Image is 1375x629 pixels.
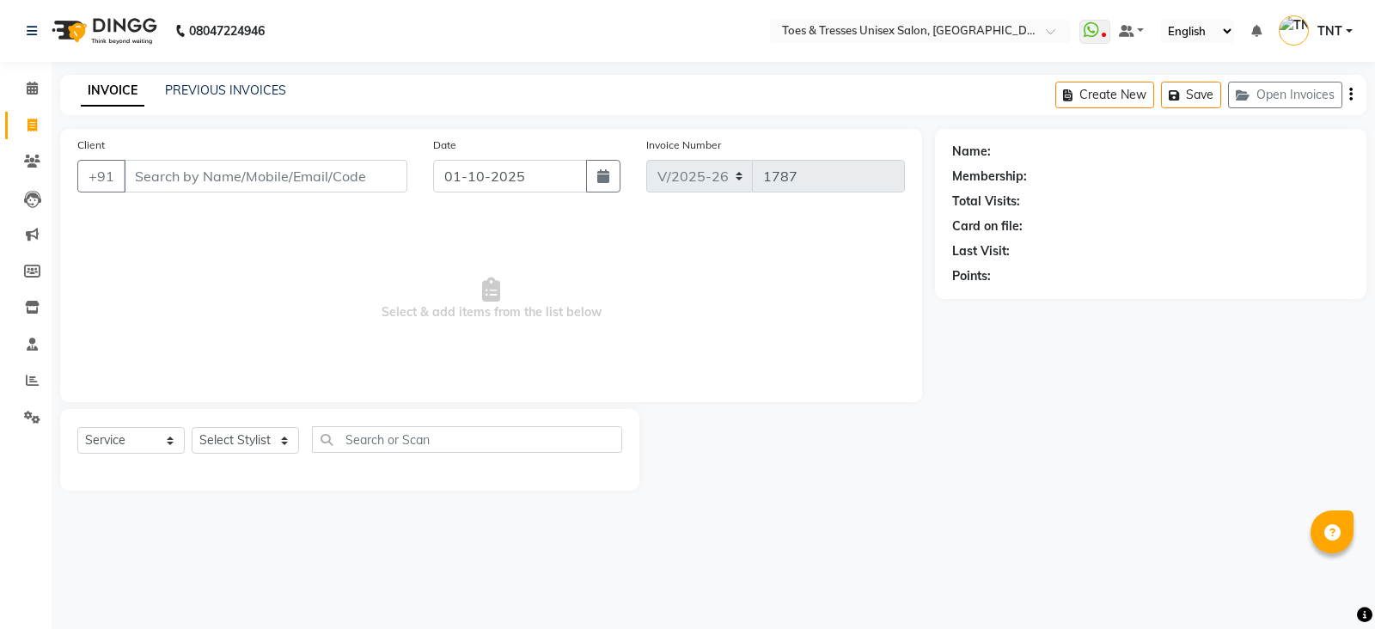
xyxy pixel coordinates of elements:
[952,217,1023,235] div: Card on file:
[312,426,622,453] input: Search or Scan
[1161,82,1221,108] button: Save
[189,7,265,55] b: 08047224946
[1228,82,1342,108] button: Open Invoices
[77,213,905,385] span: Select & add items from the list below
[77,137,105,153] label: Client
[646,137,721,153] label: Invoice Number
[1317,22,1342,40] span: TNT
[1055,82,1154,108] button: Create New
[952,267,991,285] div: Points:
[81,76,144,107] a: INVOICE
[952,192,1020,211] div: Total Visits:
[124,160,407,192] input: Search by Name/Mobile/Email/Code
[952,168,1027,186] div: Membership:
[952,143,991,161] div: Name:
[165,82,286,98] a: PREVIOUS INVOICES
[1303,560,1358,612] iframe: chat widget
[44,7,162,55] img: logo
[77,160,125,192] button: +91
[1279,15,1309,46] img: TNT
[952,242,1010,260] div: Last Visit:
[433,137,456,153] label: Date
